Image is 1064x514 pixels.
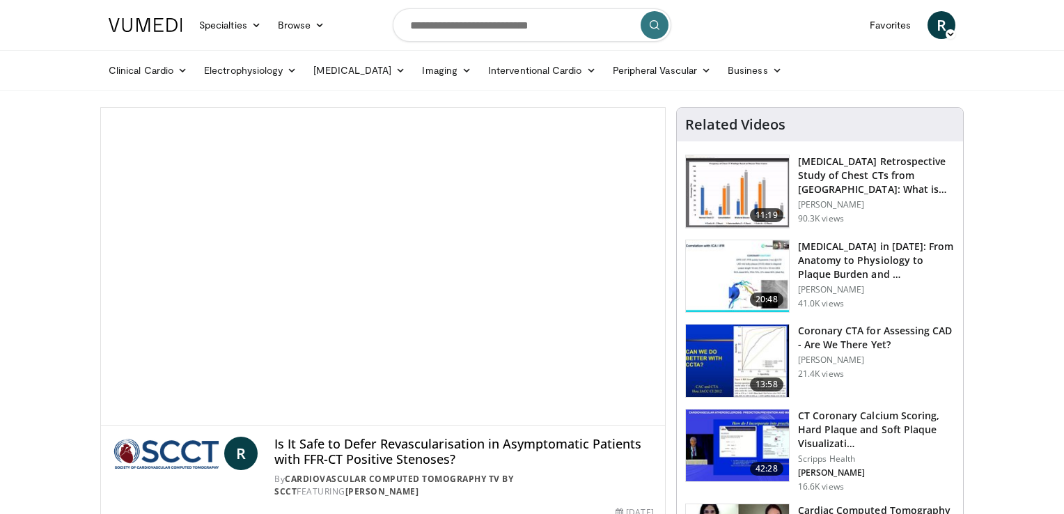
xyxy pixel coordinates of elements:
p: 16.6K views [798,481,844,492]
p: 41.0K views [798,298,844,309]
a: [PERSON_NAME] [345,485,419,497]
a: Browse [269,11,334,39]
h3: Coronary CTA for Assessing CAD - Are We There Yet? [798,324,955,352]
h4: Is It Safe to Defer Revascularisation in Asymptomatic Patients with FFR-CT Positive Stenoses? [274,437,653,467]
p: [PERSON_NAME] [798,355,955,366]
img: 34b2b9a4-89e5-4b8c-b553-8a638b61a706.150x105_q85_crop-smart_upscale.jpg [686,325,789,397]
p: 21.4K views [798,368,844,380]
div: By FEATURING [274,473,653,498]
a: R [928,11,955,39]
span: 42:28 [750,462,783,476]
a: R [224,437,258,470]
img: 4ea3ec1a-320e-4f01-b4eb-a8bc26375e8f.150x105_q85_crop-smart_upscale.jpg [686,410,789,482]
p: [PERSON_NAME] [798,284,955,295]
span: 11:19 [750,208,783,222]
h4: Related Videos [685,116,785,133]
video-js: Video Player [101,108,665,426]
span: 20:48 [750,293,783,306]
p: 90.3K views [798,213,844,224]
img: Cardiovascular Computed Tomography TV by SCCT [112,437,219,470]
a: Interventional Cardio [480,56,604,84]
a: Peripheral Vascular [604,56,719,84]
a: Specialties [191,11,269,39]
a: Imaging [414,56,480,84]
a: Clinical Cardio [100,56,196,84]
img: VuMedi Logo [109,18,182,32]
input: Search topics, interventions [393,8,671,42]
a: Favorites [861,11,919,39]
a: [MEDICAL_DATA] [305,56,414,84]
h3: [MEDICAL_DATA] in [DATE]: From Anatomy to Physiology to Plaque Burden and … [798,240,955,281]
a: 42:28 CT Coronary Calcium Scoring, Hard Plaque and Soft Plaque Visualizati… Scripps Health [PERSO... [685,409,955,492]
a: 20:48 [MEDICAL_DATA] in [DATE]: From Anatomy to Physiology to Plaque Burden and … [PERSON_NAME] 4... [685,240,955,313]
p: Scripps Health [798,453,955,465]
span: 13:58 [750,377,783,391]
h3: [MEDICAL_DATA] Retrospective Study of Chest CTs from [GEOGRAPHIC_DATA]: What is the Re… [798,155,955,196]
a: Business [719,56,790,84]
img: c2eb46a3-50d3-446d-a553-a9f8510c7760.150x105_q85_crop-smart_upscale.jpg [686,155,789,228]
h3: CT Coronary Calcium Scoring, Hard Plaque and Soft Plaque Visualizati… [798,409,955,451]
a: Electrophysiology [196,56,305,84]
p: [PERSON_NAME] [798,199,955,210]
img: 823da73b-7a00-425d-bb7f-45c8b03b10c3.150x105_q85_crop-smart_upscale.jpg [686,240,789,313]
a: 13:58 Coronary CTA for Assessing CAD - Are We There Yet? [PERSON_NAME] 21.4K views [685,324,955,398]
p: [PERSON_NAME] [798,467,955,478]
a: 11:19 [MEDICAL_DATA] Retrospective Study of Chest CTs from [GEOGRAPHIC_DATA]: What is the Re… [PE... [685,155,955,228]
a: Cardiovascular Computed Tomography TV by SCCT [274,473,513,497]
